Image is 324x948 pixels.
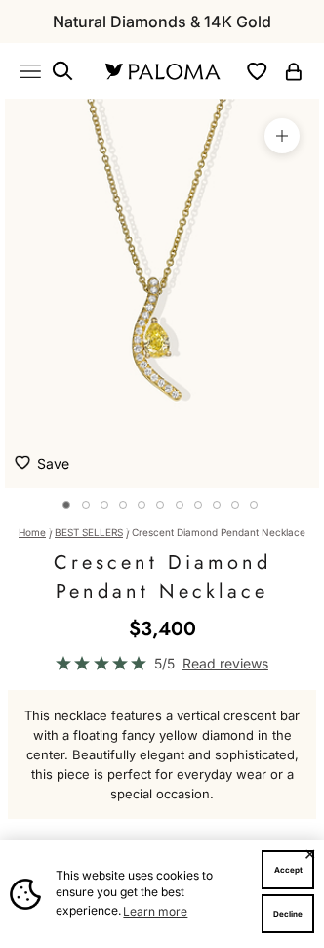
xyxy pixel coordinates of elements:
nav: breadcrumbs [24,527,300,539]
button: Decline [262,894,314,933]
div: Item 1 of 17 [5,99,319,488]
img: #YellowGold [5,99,319,488]
span: Crescent Diamond Pendant Necklace [132,526,305,538]
span: Read reviews [182,652,268,674]
h1: Crescent Diamond Pendant Necklace [24,548,300,607]
p: Natural Diamonds & 14K Gold [53,9,271,34]
a: 5/5 Read reviews [24,652,300,674]
span: This website uses cookies to ensure you get the best experience. [56,867,247,922]
button: Close [304,848,316,860]
a: Learn more [121,900,190,922]
div: This necklace features a vertical crescent bar with a floating fancy yellow diamond in the center... [8,690,316,819]
a: Home [19,526,46,538]
img: Cookie banner [10,879,41,910]
span: 5/5 [154,652,175,674]
button: Accept [262,850,314,889]
img: wishlist [15,452,37,470]
button: Add to Wishlist [15,444,69,483]
nav: Primary navigation [20,60,82,83]
sale-price: $3,400 [129,615,196,644]
nav: Secondary navigation [245,59,304,83]
a: BEST SELLERS [55,526,123,538]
